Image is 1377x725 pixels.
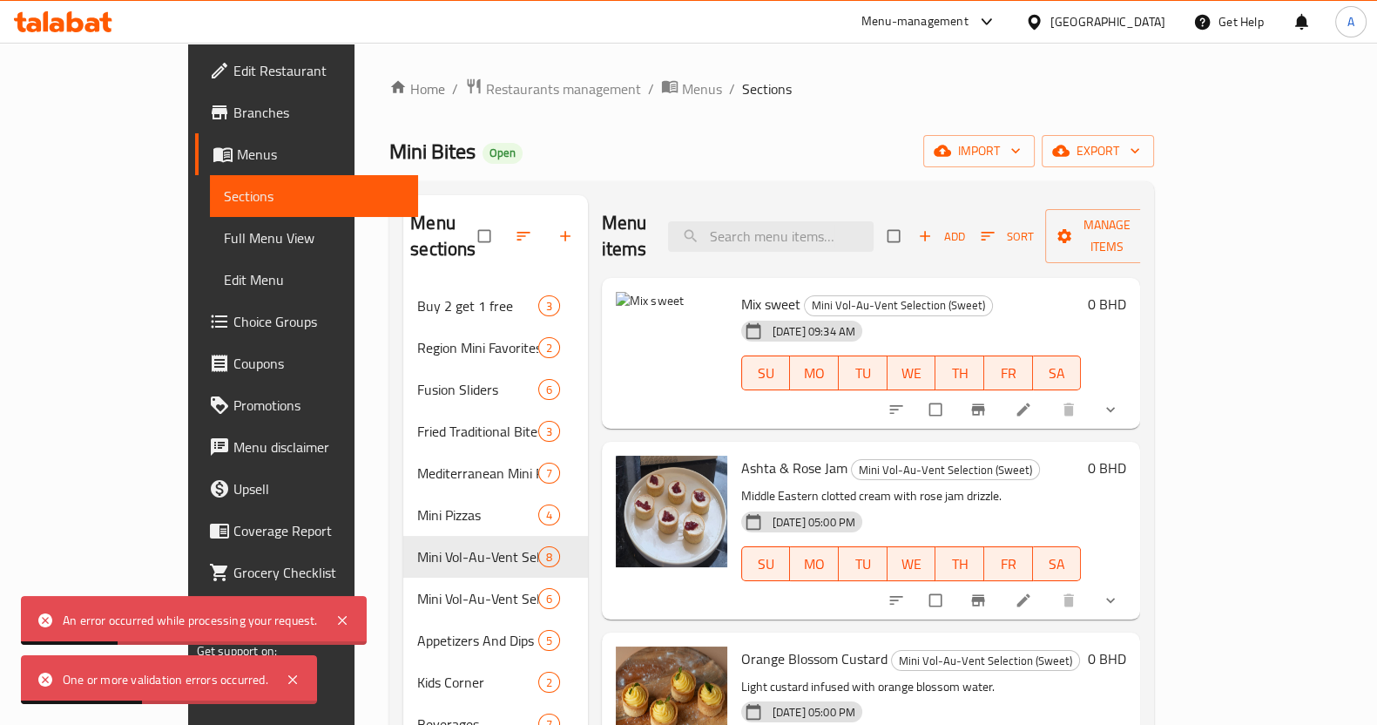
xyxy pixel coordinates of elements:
[403,578,588,620] div: Mini Vol-Au-Vent Selection6
[389,132,476,171] span: Mini Bites
[403,410,588,452] div: Fried Traditional Bites3
[224,227,404,248] span: Full Menu View
[195,133,418,175] a: Menus
[991,552,1026,577] span: FR
[417,463,537,484] span: Mediterranean Mini Pastries
[1088,647,1126,671] h6: 0 BHD
[790,546,839,581] button: MO
[539,298,559,315] span: 3
[741,291,800,317] span: Mix sweet
[403,285,588,327] div: Buy 2 get 1 free3
[539,423,559,440] span: 3
[1347,12,1354,31] span: A
[935,546,984,581] button: TH
[1050,12,1165,31] div: [GEOGRAPHIC_DATA]
[417,421,537,442] span: Fried Traditional Bites
[846,361,881,386] span: TU
[749,361,784,386] span: SU
[976,223,1038,250] button: Sort
[942,552,977,577] span: TH
[465,78,641,100] a: Restaurants management
[233,395,404,416] span: Promotions
[877,220,914,253] span: Select section
[969,223,1045,250] span: Sort items
[804,295,993,316] div: Mini Vol-Au-Vent Selection (Sweet)
[233,478,404,499] span: Upsell
[839,546,888,581] button: TU
[417,630,537,651] span: Appetizers And Dips
[919,584,955,617] span: Select to update
[959,581,1001,620] button: Branch-specific-item
[233,353,404,374] span: Coupons
[741,485,1082,507] p: Middle Eastern clotted cream with rose jam drizzle.
[538,421,560,442] div: items
[1040,361,1075,386] span: SA
[1015,592,1036,609] a: Edit menu item
[894,552,929,577] span: WE
[210,217,418,259] a: Full Menu View
[403,369,588,410] div: Fusion Sliders6
[389,78,1154,100] nav: breadcrumb
[1102,592,1119,609] svg: Show Choices
[410,210,478,262] h2: Menu sections
[892,651,1079,671] span: Mini Vol-Au-Vent Selection (Sweet)
[888,546,936,581] button: WE
[616,456,727,567] img: Ashta & Rose Jam
[195,50,418,91] a: Edit Restaurant
[403,452,588,494] div: Mediterranean Mini Pastries7
[538,379,560,400] div: items
[959,390,1001,429] button: Branch-specific-item
[195,91,418,133] a: Branches
[991,361,1026,386] span: FR
[546,217,588,255] button: Add section
[468,220,504,253] span: Select all sections
[877,390,919,429] button: sort-choices
[195,552,418,593] a: Grocery Checklist
[851,459,1040,480] div: Mini Vol-Au-Vent Selection (Sweet)
[483,146,523,160] span: Open
[233,520,404,541] span: Coverage Report
[539,633,559,649] span: 5
[486,78,641,99] span: Restaurants management
[538,505,560,525] div: items
[852,460,1039,480] span: Mini Vol-Au-Vent Selection (Sweet)
[403,536,588,578] div: Mini Vol-Au-Vent Selection (Sweet)8
[1042,135,1154,167] button: export
[195,468,418,510] a: Upsell
[233,311,404,332] span: Choice Groups
[766,323,862,340] span: [DATE] 09:34 AM
[538,295,560,316] div: items
[403,661,588,703] div: Kids Corner2
[417,588,537,609] div: Mini Vol-Au-Vent Selection
[452,78,458,99] li: /
[766,514,862,531] span: [DATE] 05:00 PM
[846,552,881,577] span: TU
[1059,214,1155,258] span: Manage items
[1088,456,1126,480] h6: 0 BHD
[233,437,404,457] span: Menu disclaimer
[195,301,418,342] a: Choice Groups
[942,361,977,386] span: TH
[935,356,984,390] button: TH
[538,337,560,358] div: items
[1088,292,1126,316] h6: 0 BHD
[195,342,418,384] a: Coupons
[741,546,791,581] button: SU
[749,552,784,577] span: SU
[1033,546,1082,581] button: SA
[539,340,559,356] span: 2
[1045,209,1169,263] button: Manage items
[539,674,559,691] span: 2
[539,507,559,524] span: 4
[741,356,791,390] button: SU
[729,78,735,99] li: /
[790,356,839,390] button: MO
[648,78,654,99] li: /
[195,426,418,468] a: Menu disclaimer
[937,140,1021,162] span: import
[195,510,418,552] a: Coverage Report
[417,505,537,525] span: Mini Pizzas
[981,227,1034,247] span: Sort
[914,223,969,250] span: Add item
[861,11,969,32] div: Menu-management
